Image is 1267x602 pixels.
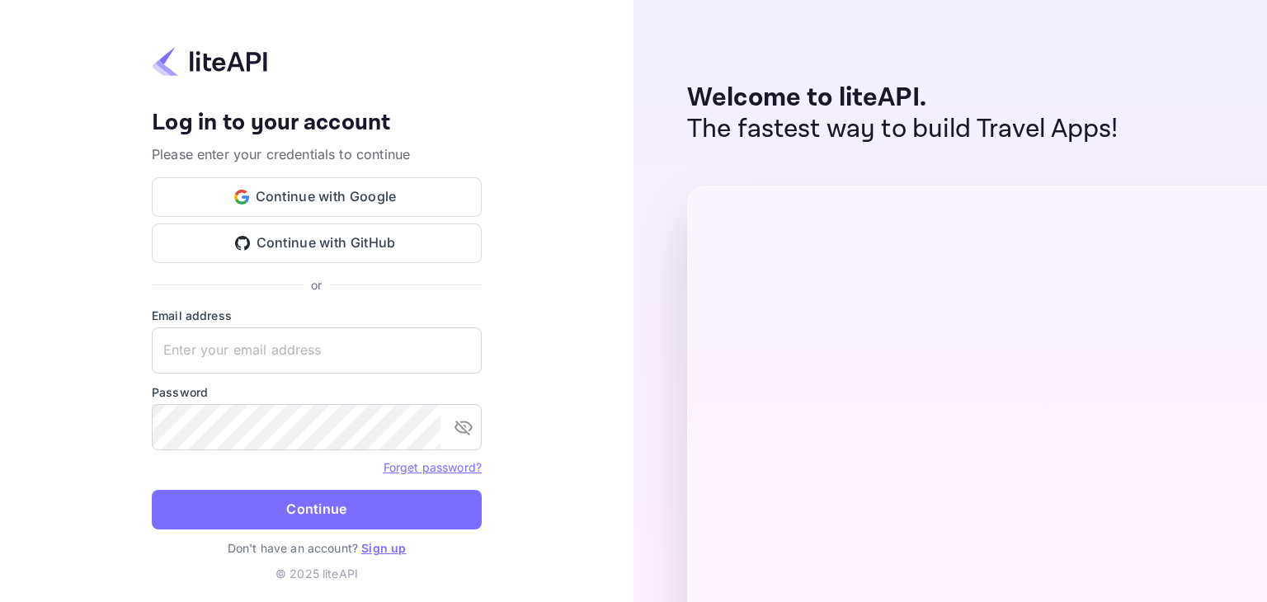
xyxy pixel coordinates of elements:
[361,541,406,555] a: Sign up
[152,539,482,557] p: Don't have an account?
[152,109,482,138] h4: Log in to your account
[152,307,482,324] label: Email address
[687,114,1119,145] p: The fastest way to build Travel Apps!
[152,45,267,78] img: liteapi
[311,276,322,294] p: or
[384,459,482,475] a: Forget password?
[152,383,482,401] label: Password
[152,327,482,374] input: Enter your email address
[447,411,480,444] button: toggle password visibility
[384,460,482,474] a: Forget password?
[687,82,1119,114] p: Welcome to liteAPI.
[276,565,358,582] p: © 2025 liteAPI
[152,177,482,217] button: Continue with Google
[152,490,482,529] button: Continue
[152,223,482,263] button: Continue with GitHub
[152,144,482,164] p: Please enter your credentials to continue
